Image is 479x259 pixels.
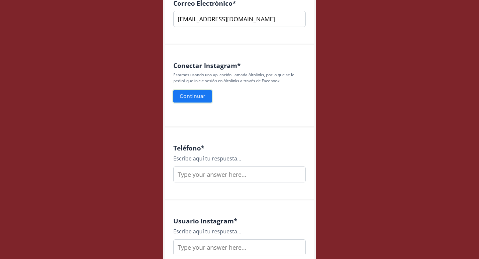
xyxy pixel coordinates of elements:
[172,89,213,104] button: Continuar
[173,62,306,69] h4: Conectar Instagram *
[173,239,306,255] input: Type your answer here...
[173,144,306,152] h4: Teléfono *
[173,154,306,162] div: Escribe aquí tu respuesta...
[173,227,306,235] div: Escribe aquí tu respuesta...
[173,72,306,84] p: Estamos usando una aplicación llamada Altolinks, por lo que se le pedirá que inicie sesión en Alt...
[173,217,306,225] h4: Usuario Instagram *
[173,11,306,27] input: nombre@ejemplo.com
[173,166,306,182] input: Type your answer here...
